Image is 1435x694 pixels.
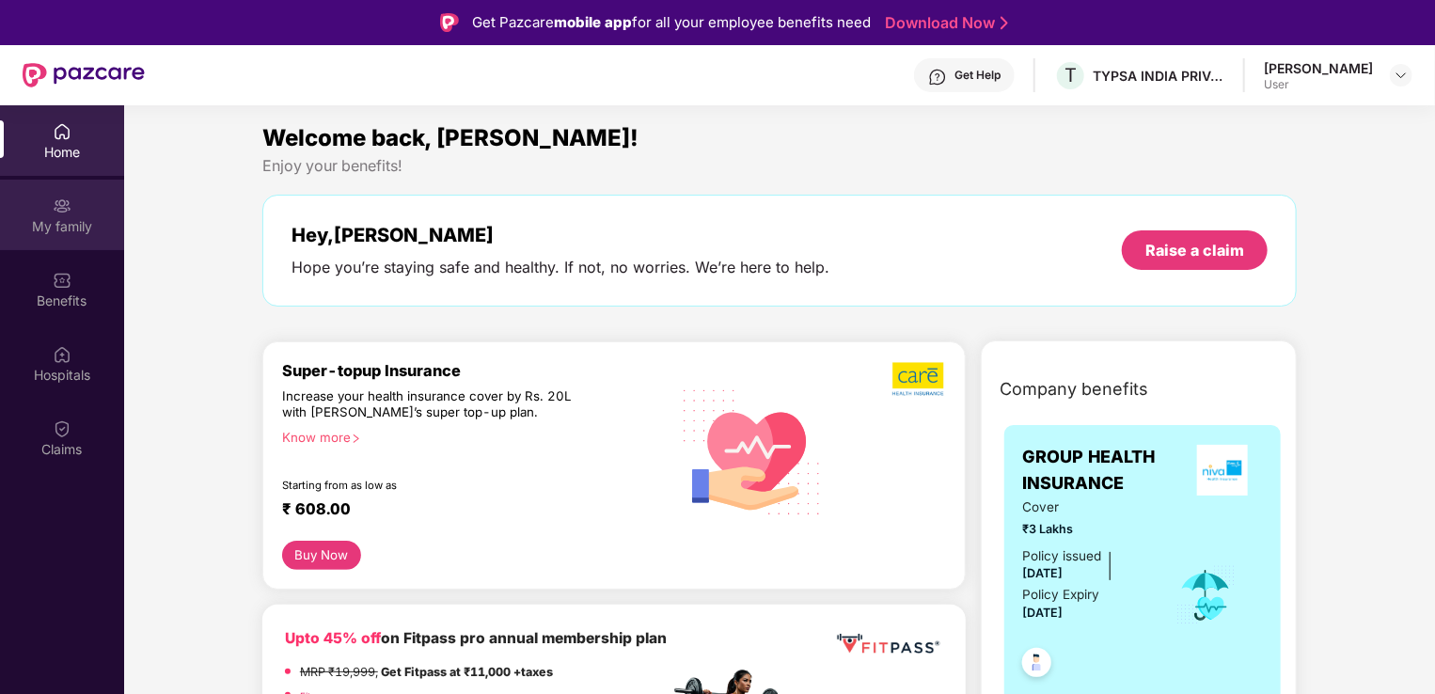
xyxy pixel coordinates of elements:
div: Increase your health insurance cover by Rs. 20L with [PERSON_NAME]’s super top-up plan. [282,388,589,421]
img: svg+xml;base64,PHN2ZyBpZD0iQ2xhaW0iIHhtbG5zPSJodHRwOi8vd3d3LnczLm9yZy8yMDAwL3N2ZyIgd2lkdGg9IjIwIi... [53,419,71,438]
del: MRP ₹19,999, [300,665,378,679]
span: ₹3 Lakhs [1023,520,1150,539]
img: svg+xml;base64,PHN2ZyBpZD0iRHJvcGRvd24tMzJ4MzIiIHhtbG5zPSJodHRwOi8vd3d3LnczLm9yZy8yMDAwL3N2ZyIgd2... [1394,68,1409,83]
div: Get Help [954,68,1001,83]
img: svg+xml;base64,PHN2ZyB4bWxucz0iaHR0cDovL3d3dy53My5vcmcvMjAwMC9zdmciIHdpZHRoPSI0OC45NDMiIGhlaWdodD... [1014,642,1060,688]
img: insurerLogo [1197,445,1248,496]
img: b5dec4f62d2307b9de63beb79f102df3.png [892,361,946,397]
div: TYPSA INDIA PRIVATE LIMITED [1093,67,1224,85]
div: Policy Expiry [1023,585,1100,605]
img: New Pazcare Logo [23,63,145,87]
b: on Fitpass pro annual membership plan [285,629,667,647]
div: Get Pazcare for all your employee benefits need [472,11,871,34]
img: svg+xml;base64,PHN2ZyB3aWR0aD0iMjAiIGhlaWdodD0iMjAiIHZpZXdCb3g9IjAgMCAyMCAyMCIgZmlsbD0ibm9uZSIgeG... [53,197,71,215]
img: Logo [440,13,459,32]
img: svg+xml;base64,PHN2ZyBpZD0iSG9zcGl0YWxzIiB4bWxucz0iaHR0cDovL3d3dy53My5vcmcvMjAwMC9zdmciIHdpZHRoPS... [53,345,71,364]
img: svg+xml;base64,PHN2ZyB4bWxucz0iaHR0cDovL3d3dy53My5vcmcvMjAwMC9zdmciIHhtbG5zOnhsaW5rPSJodHRwOi8vd3... [670,367,835,535]
span: [DATE] [1023,606,1064,620]
div: Super-topup Insurance [282,361,670,380]
a: Download Now [885,13,1002,33]
img: svg+xml;base64,PHN2ZyBpZD0iQmVuZWZpdHMiIHhtbG5zPSJodHRwOi8vd3d3LnczLm9yZy8yMDAwL3N2ZyIgd2lkdGg9Ij... [53,271,71,290]
span: Welcome back, [PERSON_NAME]! [262,124,639,151]
div: Hey, [PERSON_NAME] [292,224,829,246]
span: Company benefits [1001,376,1149,402]
strong: Get Fitpass at ₹11,000 +taxes [381,665,553,679]
div: Hope you’re staying safe and healthy. If not, no worries. We’re here to help. [292,258,829,277]
span: GROUP HEALTH INSURANCE [1023,444,1184,497]
div: ₹ 608.00 [282,499,651,522]
img: Stroke [1001,13,1008,33]
img: svg+xml;base64,PHN2ZyBpZD0iSG9tZSIgeG1sbnM9Imh0dHA6Ly93d3cudzMub3JnLzIwMDAvc3ZnIiB3aWR0aD0iMjAiIG... [53,122,71,141]
div: Enjoy your benefits! [262,156,1297,176]
div: Policy issued [1023,546,1102,566]
div: Know more [282,430,658,443]
div: Raise a claim [1145,240,1244,260]
img: fppp.png [833,627,943,661]
img: svg+xml;base64,PHN2ZyBpZD0iSGVscC0zMngzMiIgeG1sbnM9Imh0dHA6Ly93d3cudzMub3JnLzIwMDAvc3ZnIiB3aWR0aD... [928,68,947,87]
span: Cover [1023,497,1150,517]
span: [DATE] [1023,566,1064,580]
span: T [1064,64,1077,87]
strong: mobile app [554,13,632,31]
b: Upto 45% off [285,629,381,647]
div: Starting from as low as [282,479,590,492]
div: User [1264,77,1373,92]
button: Buy Now [282,541,361,570]
div: [PERSON_NAME] [1264,59,1373,77]
img: icon [1175,564,1237,626]
span: right [351,434,361,444]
